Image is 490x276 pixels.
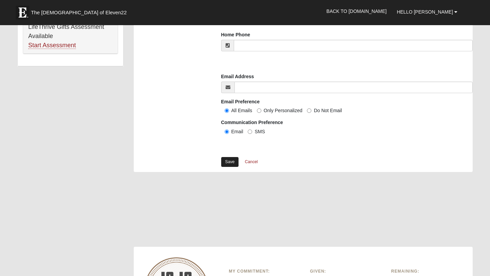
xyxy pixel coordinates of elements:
[221,157,239,167] a: Save
[16,6,29,19] img: Eleven22 logo
[23,19,118,54] div: LifeThrive Gifts Assessment Available
[248,130,252,134] input: SMS
[31,9,127,16] span: The [DEMOGRAPHIC_DATA] of Eleven22
[231,108,252,113] span: All Emails
[397,9,453,15] span: Hello [PERSON_NAME]
[257,108,261,113] input: Only Personalized
[231,129,243,134] span: Email
[221,119,283,126] label: Communication Preference
[221,98,260,105] label: Email Preference
[264,108,303,113] span: Only Personalized
[28,42,76,49] a: Start Assessment
[12,2,148,19] a: The [DEMOGRAPHIC_DATA] of Eleven22
[221,73,254,80] label: Email Address
[310,269,381,274] h6: Given:
[225,130,229,134] input: Email
[314,108,342,113] span: Do Not Email
[221,31,250,38] label: Home Phone
[392,3,462,20] a: Hello [PERSON_NAME]
[307,108,311,113] input: Do Not Email
[225,108,229,113] input: All Emails
[240,157,262,167] a: Cancel
[321,3,392,20] a: Back to [DOMAIN_NAME]
[229,269,300,274] h6: My Commitment:
[391,269,462,274] h6: Remaining:
[255,129,265,134] span: SMS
